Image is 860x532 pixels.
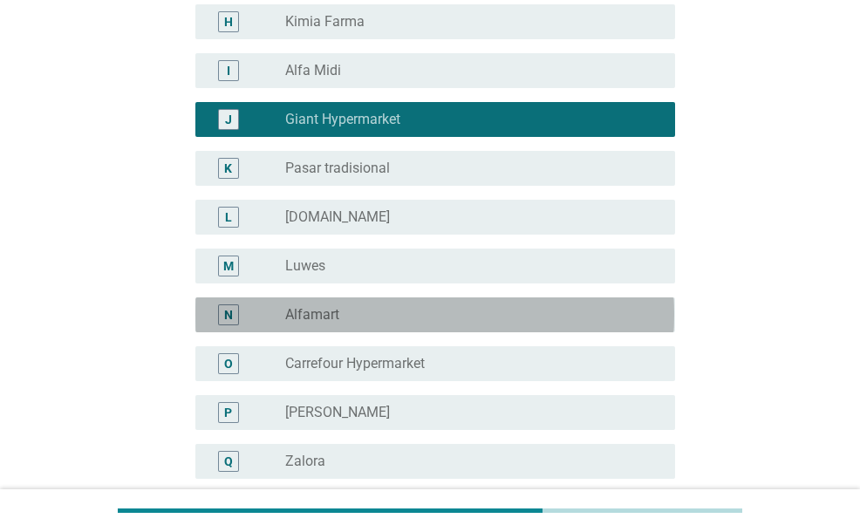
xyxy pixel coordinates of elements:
[224,452,233,470] div: Q
[285,62,341,79] label: Alfa Midi
[225,110,232,128] div: J
[224,159,232,177] div: K
[285,453,325,470] label: Zalora
[227,61,230,79] div: I
[285,404,390,421] label: [PERSON_NAME]
[285,355,425,372] label: Carrefour Hypermarket
[285,160,390,177] label: Pasar tradisional
[224,12,233,31] div: H
[285,306,339,324] label: Alfamart
[224,403,232,421] div: P
[224,305,233,324] div: N
[285,13,365,31] label: Kimia Farma
[224,354,233,372] div: O
[285,208,390,226] label: [DOMAIN_NAME]
[225,208,232,226] div: L
[285,111,400,128] label: Giant Hypermarket
[223,256,234,275] div: M
[285,257,325,275] label: Luwes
